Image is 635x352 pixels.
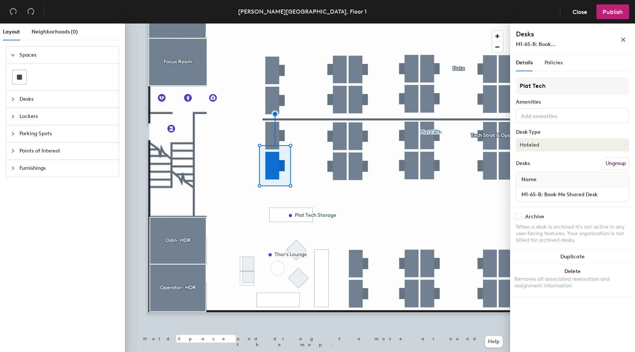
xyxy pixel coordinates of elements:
[3,29,20,35] span: Layout
[11,53,15,57] span: expanded
[11,132,15,136] span: collapsed
[516,41,555,47] span: M1-65-B: Book...
[510,264,635,297] button: DeleteRemoves all associated reservation and assignment information
[516,99,629,105] div: Amenities
[603,8,623,15] span: Publish
[516,60,533,66] span: Details
[516,129,629,135] div: Desk Type
[238,7,367,16] div: [PERSON_NAME][GEOGRAPHIC_DATA], Floor 1
[19,108,114,125] span: Lockers
[19,160,114,177] span: Furnishings
[11,97,15,101] span: collapsed
[596,4,629,19] button: Publish
[566,4,593,19] button: Close
[514,276,631,289] div: Removes all associated reservation and assignment information
[516,224,629,244] div: When a desk is archived it's not active in any user-facing features. Your organization is not bil...
[516,29,597,39] h4: Desks
[510,249,635,264] button: Duplicate
[19,47,114,64] span: Spaces
[545,60,563,66] span: Policies
[32,29,78,35] span: Neighborhoods (0)
[573,8,587,15] span: Close
[19,143,114,159] span: Points of Interest
[24,4,38,19] button: Redo (⌘ + ⇧ + Z)
[516,138,629,151] button: Hoteled
[19,91,114,108] span: Desks
[516,161,530,166] div: Desks
[518,173,540,186] span: Name
[485,336,503,348] button: Help
[6,4,21,19] button: Undo (⌘ + Z)
[520,111,586,120] input: Add amenities
[19,125,114,142] span: Parking Spots
[518,189,627,200] input: Unnamed desk
[525,214,544,220] div: Archive
[602,157,629,170] button: Ungroup
[11,114,15,119] span: collapsed
[10,8,17,15] span: undo
[11,166,15,170] span: collapsed
[621,37,626,42] span: close
[11,149,15,153] span: collapsed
